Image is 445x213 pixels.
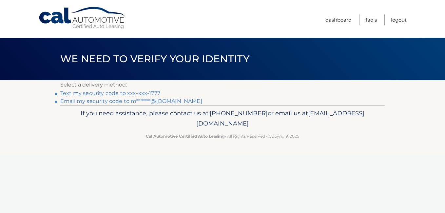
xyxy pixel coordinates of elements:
a: Cal Automotive [38,7,127,30]
span: We need to verify your identity [60,53,249,65]
a: Email my security code to m*******@[DOMAIN_NAME] [60,98,202,104]
a: Dashboard [325,14,352,25]
p: If you need assistance, please contact us at: or email us at [65,108,380,129]
a: Logout [391,14,407,25]
strong: Cal Automotive Certified Auto Leasing [146,134,224,139]
p: - All Rights Reserved - Copyright 2025 [65,133,380,140]
a: Text my security code to xxx-xxx-1777 [60,90,160,96]
span: [PHONE_NUMBER] [210,109,268,117]
a: FAQ's [366,14,377,25]
p: Select a delivery method: [60,80,385,89]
